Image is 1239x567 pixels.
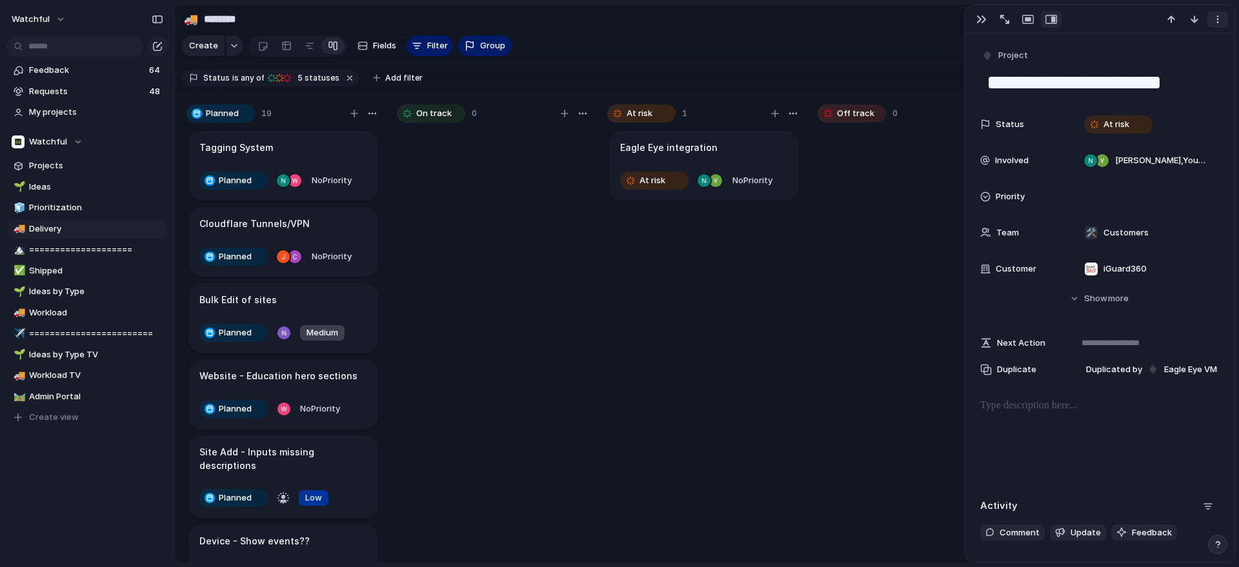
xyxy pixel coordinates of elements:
span: Prioritization [29,201,163,214]
h1: Site Add - Inputs missing descriptions [199,445,367,472]
button: NoPriority [729,170,776,191]
span: Workload TV [29,369,163,382]
button: ✈️ [12,327,25,340]
button: NoPriority [297,399,343,419]
div: 🚚 [14,368,23,383]
button: Create [181,35,225,56]
span: 64 [149,64,163,77]
span: Admin Portal [29,390,163,403]
a: 🌱Ideas by Type [6,282,168,301]
button: Planned [196,170,271,191]
span: Planned [219,250,252,263]
span: Priority [996,190,1025,203]
span: No Priority [732,175,772,185]
span: 19 [261,107,272,120]
span: Delivery [29,223,163,235]
h1: Device - Show events?? [199,534,310,548]
button: Planned [196,488,271,508]
div: 🚚Workload TV [6,366,168,385]
span: Workload [29,306,163,319]
div: 🌱 [14,284,23,299]
span: [PERSON_NAME] , Young-[PERSON_NAME] [1115,154,1207,167]
button: Filter [407,35,453,56]
span: Low [305,492,322,504]
span: 0 [472,107,477,120]
div: Tagging SystemPlannedNoPriority [188,131,378,201]
div: 🚚 [14,305,23,320]
a: 🚚Workload [6,303,168,323]
span: Feedback [29,64,145,77]
span: Ideas [29,181,163,194]
h1: Eagle Eye integration [620,141,718,155]
span: Planned [206,107,239,120]
div: Cloudflare Tunnels/VPNPlannedNoPriority [188,207,378,277]
button: watchful [6,9,72,30]
div: 🚚Delivery [6,219,168,239]
span: ==================== [29,243,163,256]
span: Projects [29,159,163,172]
button: NoPriority [308,170,355,191]
button: Add filter [365,69,430,87]
div: 🛠️ [1085,226,1098,239]
button: 🌱 [12,348,25,361]
div: 🚚 [184,10,198,28]
button: 🌱 [12,285,25,298]
span: Ideas by Type TV [29,348,163,361]
span: Group [480,39,505,52]
span: Status [996,118,1024,131]
button: At risk [617,170,692,191]
a: 🏔️==================== [6,240,168,259]
button: Watchful [6,132,168,152]
a: My projects [6,103,168,122]
span: Next Action [997,337,1045,350]
div: Website - Education hero sectionsPlannedNoPriority [188,359,378,429]
div: Eagle Eye integrationAt riskNoPriority [609,131,799,201]
button: Showmore [980,287,1218,310]
span: Planned [219,492,252,504]
div: 🏔️ [14,243,23,257]
button: 🚚 [181,9,201,30]
span: Feedback [1132,526,1172,539]
span: Create [189,39,218,52]
button: Group [458,35,512,56]
span: 0 [892,107,898,120]
button: 🌱 [12,181,25,194]
span: Update [1071,526,1101,539]
span: Duplicate [997,363,1036,376]
span: Customers [1103,226,1149,239]
button: 🚚 [12,223,25,235]
div: ✅ [14,263,23,278]
div: 🚚 [14,221,23,236]
h1: Tagging System [199,141,273,155]
button: Create view [6,408,168,427]
div: Bulk Edit of sitesPlannedMedium [188,283,378,353]
button: Feedback [1111,524,1177,541]
span: Filter [427,39,448,52]
span: On track [416,107,452,120]
span: No Priority [312,175,352,185]
button: Medium [297,323,348,343]
div: Site Add - Inputs missing descriptionsPlannedLow [188,435,378,518]
div: 🛤️Admin Portal [6,387,168,406]
span: Requests [29,85,145,98]
span: any of [239,72,264,84]
button: Fields [352,35,401,56]
span: At risk [627,107,652,120]
button: Planned [196,246,271,267]
span: Show [1084,292,1107,305]
span: Planned [219,326,252,339]
button: Project [979,46,1032,65]
button: 🛤️ [12,390,25,403]
div: 🌱Ideas by Type TV [6,345,168,364]
span: Watchful [29,135,67,148]
button: isany of [230,71,267,85]
button: 🧊 [12,201,25,214]
span: No Priority [300,403,340,413]
a: ✅Shipped [6,261,168,281]
a: 🌱Ideas [6,177,168,197]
